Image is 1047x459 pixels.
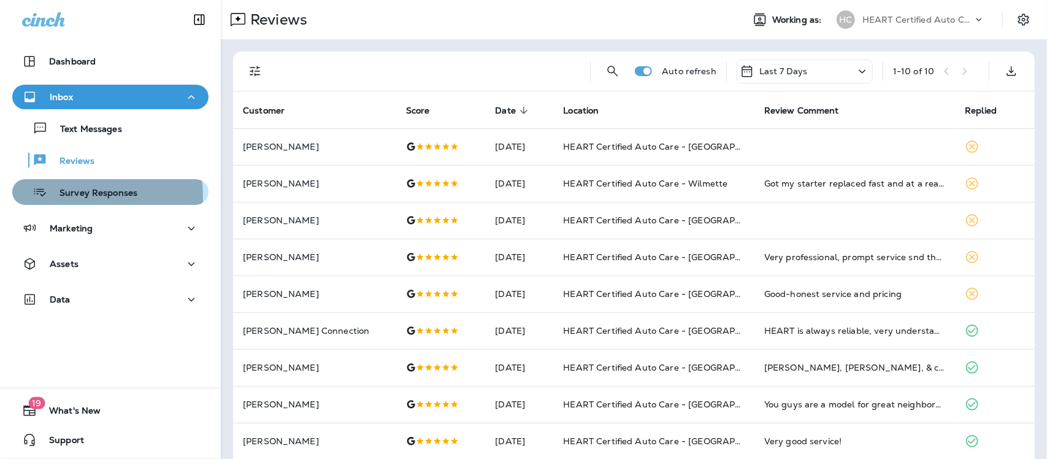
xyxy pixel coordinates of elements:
button: Marketing [12,216,209,241]
p: Text Messages [48,124,122,136]
p: [PERSON_NAME] Connection [243,326,386,336]
span: HEART Certified Auto Care - [GEOGRAPHIC_DATA] [563,288,783,299]
span: HEART Certified Auto Care - [GEOGRAPHIC_DATA] [563,141,783,152]
span: Replied [965,105,1013,116]
button: Text Messages [12,115,209,141]
button: Support [12,428,209,452]
span: Date [495,105,532,116]
p: Auto refresh [662,66,716,76]
td: [DATE] [485,276,553,312]
p: [PERSON_NAME] [243,215,386,225]
span: Customer [243,105,301,116]
button: Reviews [12,147,209,173]
span: Location [563,105,615,116]
button: Search Reviews [600,59,625,83]
td: [DATE] [485,128,553,165]
p: [PERSON_NAME] [243,289,386,299]
div: Got my starter replaced fast and at a reasonable price, car is driving great now! Staff was frien... [764,177,946,190]
td: [DATE] [485,202,553,239]
button: Inbox [12,85,209,109]
button: Dashboard [12,49,209,74]
div: 1 - 10 of 10 [893,66,934,76]
span: HEART Certified Auto Care - [GEOGRAPHIC_DATA] [563,436,783,447]
td: [DATE] [485,312,553,349]
td: [DATE] [485,239,553,276]
button: Survey Responses [12,179,209,205]
span: HEART Certified Auto Care - [GEOGRAPHIC_DATA] [563,399,783,410]
span: HEART Certified Auto Care - [GEOGRAPHIC_DATA] [563,325,783,336]
p: HEART Certified Auto Care [862,15,973,25]
p: [PERSON_NAME] [243,142,386,152]
span: HEART Certified Auto Care - Wilmette [563,178,727,189]
p: [PERSON_NAME] [243,252,386,262]
p: [PERSON_NAME] [243,363,386,372]
div: Good-honest service and pricing [764,288,946,300]
div: HC [837,10,855,29]
p: Marketing [50,223,93,233]
p: Data [50,295,71,304]
span: Working as: [772,15,824,25]
p: Reviews [245,10,307,29]
p: Dashboard [49,56,96,66]
div: HEART is always reliable, very understanding and responsible. Hard to find that in this kind of b... [764,325,946,337]
p: [PERSON_NAME] [243,399,386,409]
div: Armando, Jaime, & colleague Mechanic are thoroughly competent, professional & polite. Great to ha... [764,361,946,374]
span: What's New [37,406,101,420]
button: Settings [1013,9,1035,31]
span: Review Comment [764,105,855,116]
p: Assets [50,259,79,269]
span: Customer [243,106,285,116]
td: [DATE] [485,165,553,202]
span: Score [406,106,430,116]
span: HEART Certified Auto Care - [GEOGRAPHIC_DATA] [563,252,783,263]
button: Filters [243,59,267,83]
span: HEART Certified Auto Care - [GEOGRAPHIC_DATA] [563,215,783,226]
p: Last 7 Days [759,66,808,76]
span: HEART Certified Auto Care - [GEOGRAPHIC_DATA] [563,362,783,373]
p: [PERSON_NAME] [243,179,386,188]
div: You guys are a model for great neighborhood auto service! [764,398,946,411]
p: [PERSON_NAME] [243,436,386,446]
button: 19What's New [12,398,209,423]
span: Review Comment [764,106,839,116]
span: Score [406,105,446,116]
button: Assets [12,252,209,276]
div: Very professional, prompt service snd thorough. So happy I found them! [764,251,946,263]
p: Survey Responses [47,188,137,199]
button: Collapse Sidebar [182,7,217,32]
p: Reviews [47,156,94,168]
span: Replied [965,106,997,116]
div: Very good service! [764,435,946,447]
button: Export as CSV [999,59,1024,83]
button: Data [12,287,209,312]
td: [DATE] [485,349,553,386]
p: Inbox [50,92,73,102]
span: Date [495,106,516,116]
span: 19 [28,397,45,409]
span: Location [563,106,599,116]
td: [DATE] [485,386,553,423]
span: Support [37,435,84,450]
